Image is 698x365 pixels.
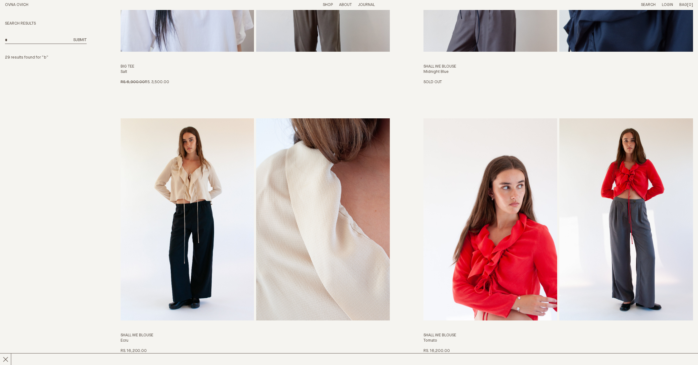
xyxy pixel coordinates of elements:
h2: Search Results [5,21,87,26]
a: Home [5,3,28,7]
a: Shall We Blouse [121,118,390,353]
span: Bag [679,3,687,7]
button: Search [73,38,87,43]
a: Login [662,3,673,7]
h4: Salt [121,69,390,75]
p: Rs. 3,500.00 [121,80,169,85]
h3: Shall We Blouse [423,333,693,338]
a: Search [641,3,656,7]
img: Shall We Blouse [423,118,557,320]
h4: Ecru [121,338,390,344]
h4: Midnight Blue [423,69,693,75]
span: [0] [687,3,693,7]
h3: Shall We Blouse [423,64,693,69]
img: Shall We Blouse [121,118,254,320]
a: Shall We Blouse [423,118,693,353]
h4: Tomato [423,338,693,344]
p: 29 results found for “b” [5,55,87,60]
p: Rs. 16,200.00 [423,348,450,354]
span: Rs. 6,900.00 [121,80,145,84]
p: Rs. 16,200.00 [121,348,147,354]
a: Journal [358,3,375,7]
a: Shop [323,3,333,7]
h3: Shall We Blouse [121,333,390,338]
h3: Big Tee [121,64,390,69]
summary: About [339,2,352,8]
p: Sold Out [423,80,442,85]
